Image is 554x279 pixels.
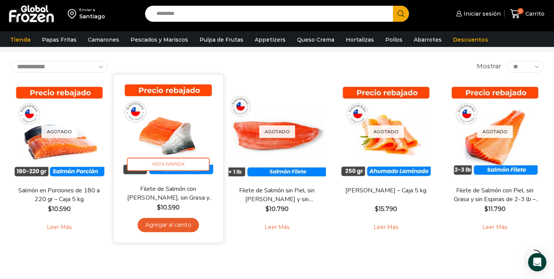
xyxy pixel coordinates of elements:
[6,32,34,47] a: Tienda
[449,32,492,47] a: Descuentos
[259,125,295,138] p: Agotado
[156,203,160,211] span: $
[484,205,506,213] bdi: 11.790
[124,184,212,202] a: Filete de Salmón con [PERSON_NAME], sin Grasa y sin Espinas 1-2 lb – Caja 10 Kg
[233,186,321,204] a: Filete de Salmón sin Piel, sin [PERSON_NAME] y sin [PERSON_NAME] – Caja 10 Kg
[471,219,519,235] a: Leé más sobre “Filete de Salmón con Piel, sin Grasa y sin Espinas de 2-3 lb - Premium - Caja 10 kg”
[524,10,544,18] span: Carrito
[528,253,546,271] div: Open Intercom Messenger
[137,218,199,232] a: Agregar al carrito: “Filete de Salmón con Piel, sin Grasa y sin Espinas 1-2 lb – Caja 10 Kg”
[454,6,501,21] a: Iniciar sesión
[375,205,397,213] bdi: 15.790
[508,5,546,23] a: 0 Carrito
[42,125,77,138] p: Agotado
[265,205,269,213] span: $
[362,219,410,235] a: Leé más sobre “Salmón Ahumado Laminado - Caja 5 kg”
[127,32,192,47] a: Pescados y Mariscos
[382,32,406,47] a: Pollos
[293,32,338,47] a: Queso Crema
[342,186,429,195] a: [PERSON_NAME] – Caja 5 kg
[477,62,501,71] span: Mostrar
[253,219,301,235] a: Leé más sobre “Filete de Salmón sin Piel, sin Grasa y sin Espinas – Caja 10 Kg”
[79,13,105,20] div: Santiago
[451,186,538,204] a: Filete de Salmón con Piel, sin Grasa y sin Espinas de 2-3 lb – Premium – Caja 10 kg
[84,32,123,47] a: Camarones
[48,205,71,213] bdi: 10.590
[11,61,108,73] select: Pedido de la tienda
[68,7,79,20] img: address-field-icon.svg
[127,158,209,171] span: Vista Rápida
[517,8,524,14] span: 0
[156,203,179,211] bdi: 10.590
[410,32,445,47] a: Abarrotes
[484,205,488,213] span: $
[368,125,404,138] p: Agotado
[15,186,103,204] a: Salmón en Porciones de 180 a 220 gr – Caja 5 kg
[196,32,247,47] a: Pulpa de Frutas
[462,10,501,18] span: Iniciar sesión
[393,6,409,22] button: Search button
[38,32,80,47] a: Papas Fritas
[265,205,289,213] bdi: 10.790
[48,205,52,213] span: $
[79,7,105,13] div: Enviar a
[375,205,378,213] span: $
[342,32,378,47] a: Hortalizas
[477,125,513,138] p: Agotado
[251,32,289,47] a: Appetizers
[35,219,83,235] a: Leé más sobre “Salmón en Porciones de 180 a 220 gr - Caja 5 kg”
